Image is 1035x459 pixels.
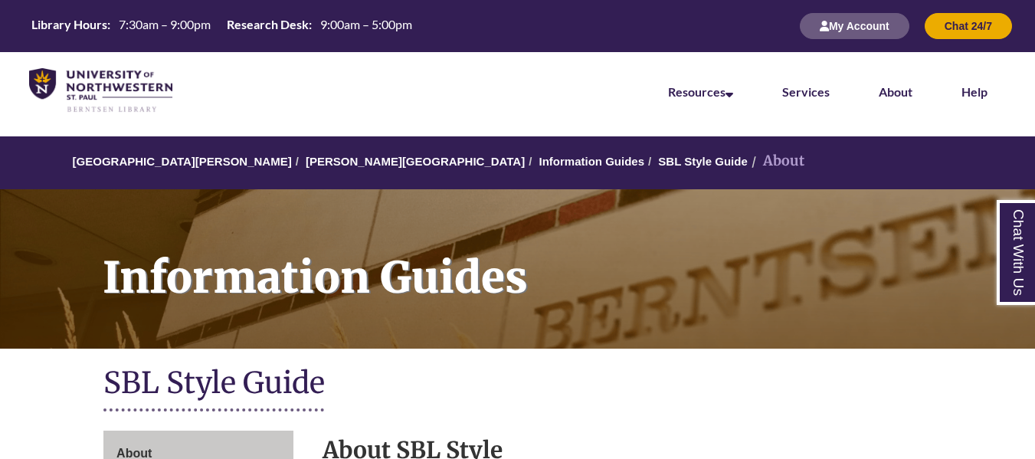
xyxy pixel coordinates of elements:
a: Hours Today [25,16,418,37]
a: About [879,84,912,99]
a: Chat 24/7 [925,19,1012,32]
h1: Information Guides [86,189,1035,329]
button: My Account [800,13,909,39]
a: [PERSON_NAME][GEOGRAPHIC_DATA] [306,155,525,168]
th: Library Hours: [25,16,113,33]
a: Resources [668,84,733,99]
a: My Account [800,19,909,32]
th: Research Desk: [221,16,314,33]
table: Hours Today [25,16,418,35]
li: About [748,150,804,172]
span: 9:00am – 5:00pm [320,17,412,31]
span: 7:30am – 9:00pm [119,17,211,31]
h1: SBL Style Guide [103,364,932,405]
img: UNWSP Library Logo [29,68,172,113]
a: SBL Style Guide [658,155,747,168]
a: Information Guides [539,155,645,168]
button: Chat 24/7 [925,13,1012,39]
a: [GEOGRAPHIC_DATA][PERSON_NAME] [73,155,292,168]
a: Help [961,84,988,99]
a: Services [782,84,830,99]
